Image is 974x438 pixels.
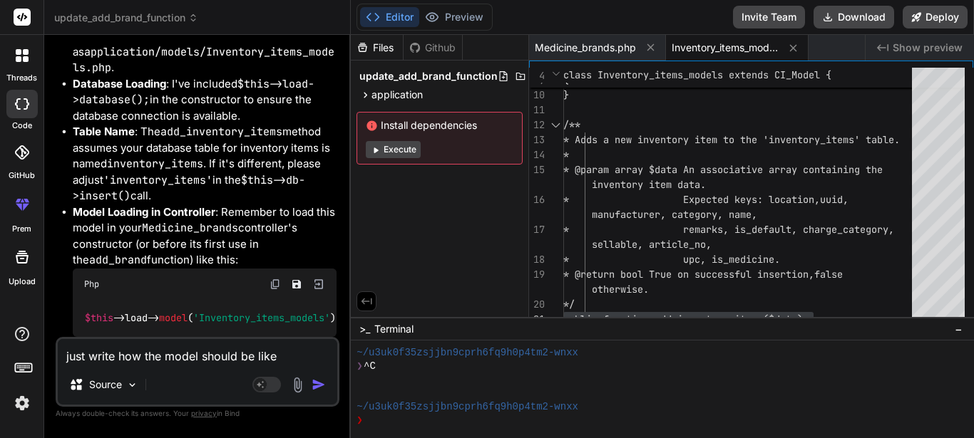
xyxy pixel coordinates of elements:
div: 10 [529,88,545,103]
div: 17 [529,222,545,237]
span: * upc, is_medicine. [563,253,780,266]
span: − [955,322,963,336]
code: Medicine_brands [142,221,238,235]
code: 'inventory_items' [103,173,212,187]
span: model [159,312,188,325]
span: uuid, [820,193,849,206]
span: } [563,88,569,101]
strong: Model Loading in Controller [73,205,215,219]
label: threads [6,72,37,84]
button: Editor [360,7,419,27]
li: : This model should be saved as . [73,28,337,76]
span: class Inventory_items_models extends CI_Model { [563,68,831,81]
span: update_add_brand_function [359,69,498,83]
span: update_add_brand_function [54,11,198,25]
button: Download [814,6,894,28]
span: public function add_inventory_items($data) [563,313,803,325]
span: Terminal [374,322,414,336]
div: 18 [529,252,545,267]
p: Source [89,377,122,392]
label: Upload [9,276,36,288]
span: * @param array $data An associative array con [563,163,820,176]
li: : I've included in the constructor to ensure the database connection is available. [73,76,337,125]
span: ~/u3uk0f35zsjjbn9cprh6fq9h0p4tm2-wnxx [357,346,578,360]
div: Click to collapse the range. [546,118,565,132]
span: * @return bool True on successful insertion, [563,268,814,281]
button: Deploy [903,6,968,28]
label: GitHub [9,170,35,182]
div: 16 [529,192,545,207]
span: privacy [191,409,217,417]
img: settings [10,391,34,415]
span: ❯ [357,360,364,373]
span: inventory item data. [592,178,706,191]
li: : Remember to load this model in your controller's constructor (or before its first use in the fu... [73,204,337,337]
span: taining the [820,163,883,176]
span: false [814,268,843,281]
code: ->load-> ( ); [84,311,343,325]
div: 20 [529,297,545,312]
span: Install dependencies [366,118,513,132]
div: 21 [529,312,545,327]
div: 11 [529,103,545,118]
div: 14 [529,147,545,162]
div: Files [351,41,403,55]
img: attachment [289,377,306,393]
span: $this [85,312,113,325]
button: Invite Team [733,6,805,28]
span: * Expected keys: location, [563,193,820,206]
button: Save file [287,274,307,294]
button: Preview [419,7,489,27]
code: add_inventory_items [160,125,282,139]
label: prem [12,223,31,235]
span: ^C [364,360,376,373]
span: * Adds a new inventory item to the 'inventory [563,133,820,146]
span: Php [84,278,99,290]
div: 12 [529,118,545,132]
span: Show preview [893,41,963,55]
div: 19 [529,267,545,282]
span: Medicine_brands.php [535,41,636,55]
code: inventory_items [107,157,203,171]
span: ~/u3uk0f35zsjjbn9cprh6fq9h0p4tm2-wnxx [357,400,578,414]
img: copy [270,278,281,290]
span: 'Inventory_items_models' [193,312,330,325]
span: _items' table. [820,133,900,146]
img: Open in Browser [312,278,325,291]
span: sellable, article_no, [592,238,712,251]
span: otherwise. [592,283,649,296]
strong: Database Loading [73,77,166,90]
span: rge_category, [820,223,894,236]
button: Execute [366,141,421,158]
li: : The method assumes your database table for inventory items is named . If it's different, please... [73,124,337,204]
code: add_brand [89,253,147,267]
strong: Table Name [73,125,135,138]
img: Pick Models [126,379,138,391]
div: 15 [529,162,545,177]
span: application [371,88,423,102]
span: * remarks, is_default, cha [563,223,820,236]
div: 13 [529,132,545,147]
label: code [12,120,32,132]
div: Github [404,41,462,55]
span: ❯ [357,414,364,427]
span: 4 [529,68,545,83]
span: manufacturer, category, name, [592,208,757,221]
span: >_ [359,322,370,336]
p: Always double-check its answers. Your in Bind [56,407,339,420]
img: icon [312,377,326,392]
button: − [952,318,965,340]
span: Inventory_items_models.php [672,41,779,55]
